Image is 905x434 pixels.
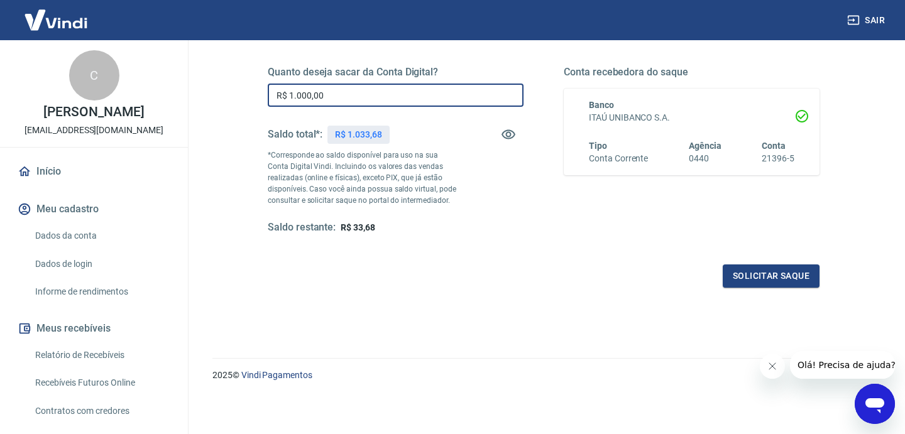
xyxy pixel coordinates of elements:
[25,124,163,137] p: [EMAIL_ADDRESS][DOMAIN_NAME]
[689,141,721,151] span: Agência
[15,158,173,185] a: Início
[589,141,607,151] span: Tipo
[589,111,794,124] h6: ITAÚ UNIBANCO S.A.
[341,222,375,232] span: R$ 33,68
[8,9,106,19] span: Olá! Precisa de ajuda?
[268,221,336,234] h5: Saldo restante:
[30,223,173,249] a: Dados da conta
[15,315,173,342] button: Meus recebíveis
[268,149,459,206] p: *Corresponde ao saldo disponível para uso na sua Conta Digital Vindi. Incluindo os valores das ve...
[30,342,173,368] a: Relatório de Recebíveis
[69,50,119,100] div: C
[212,369,875,382] p: 2025 ©
[15,1,97,39] img: Vindi
[589,100,614,110] span: Banco
[268,128,322,141] h5: Saldo total*:
[15,195,173,223] button: Meu cadastro
[241,370,312,380] a: Vindi Pagamentos
[30,398,173,424] a: Contratos com credores
[855,384,895,424] iframe: Botão para abrir a janela de mensagens
[335,128,381,141] p: R$ 1.033,68
[760,354,785,379] iframe: Fechar mensagem
[762,141,786,151] span: Conta
[30,251,173,277] a: Dados de login
[30,370,173,396] a: Recebíveis Futuros Online
[790,351,895,379] iframe: Mensagem da empresa
[564,66,820,79] h5: Conta recebedora do saque
[723,264,820,288] button: Solicitar saque
[268,66,524,79] h5: Quanto deseja sacar da Conta Digital?
[43,106,144,119] p: [PERSON_NAME]
[589,152,648,165] h6: Conta Corrente
[30,279,173,305] a: Informe de rendimentos
[689,152,721,165] h6: 0440
[762,152,794,165] h6: 21396-5
[845,9,890,32] button: Sair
